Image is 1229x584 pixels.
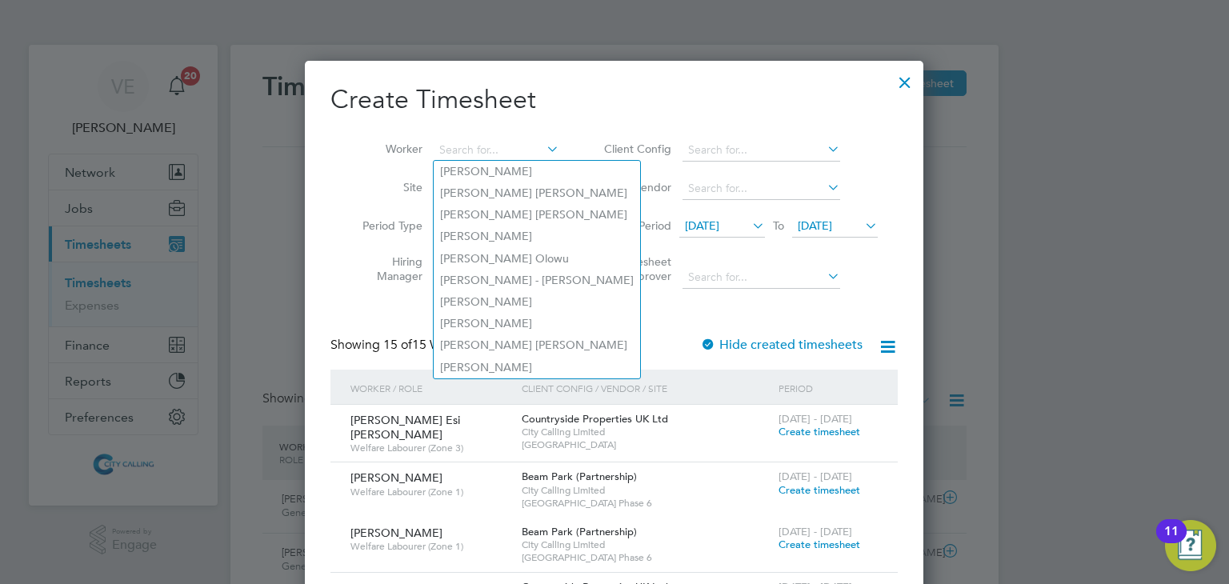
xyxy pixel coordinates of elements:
[522,484,771,497] span: City Calling Limited
[383,337,412,353] span: 15 of
[346,370,518,406] div: Worker / Role
[383,337,476,353] span: 15 Workers
[350,442,510,454] span: Welfare Labourer (Zone 3)
[350,526,442,540] span: [PERSON_NAME]
[434,182,640,204] li: [PERSON_NAME] [PERSON_NAME]
[779,538,860,551] span: Create timesheet
[350,218,422,233] label: Period Type
[768,215,789,236] span: To
[522,426,771,438] span: City Calling Limited
[683,139,840,162] input: Search for...
[522,525,637,538] span: Beam Park (Partnership)
[683,178,840,200] input: Search for...
[434,357,640,378] li: [PERSON_NAME]
[599,142,671,156] label: Client Config
[1164,531,1179,552] div: 11
[350,180,422,194] label: Site
[434,248,640,270] li: [PERSON_NAME] Olowu
[779,525,852,538] span: [DATE] - [DATE]
[775,370,882,406] div: Period
[779,425,860,438] span: Create timesheet
[779,412,852,426] span: [DATE] - [DATE]
[434,291,640,313] li: [PERSON_NAME]
[434,313,640,334] li: [PERSON_NAME]
[434,334,640,356] li: [PERSON_NAME] [PERSON_NAME]
[798,218,832,233] span: [DATE]
[779,483,860,497] span: Create timesheet
[522,551,771,564] span: [GEOGRAPHIC_DATA] Phase 6
[518,370,775,406] div: Client Config / Vendor / Site
[434,139,559,162] input: Search for...
[350,470,442,485] span: [PERSON_NAME]
[330,337,479,354] div: Showing
[522,470,637,483] span: Beam Park (Partnership)
[330,83,898,117] h2: Create Timesheet
[683,266,840,289] input: Search for...
[522,438,771,451] span: [GEOGRAPHIC_DATA]
[434,204,640,226] li: [PERSON_NAME] [PERSON_NAME]
[522,412,668,426] span: Countryside Properties UK Ltd
[350,142,422,156] label: Worker
[434,270,640,291] li: [PERSON_NAME] - [PERSON_NAME]
[350,486,510,498] span: Welfare Labourer (Zone 1)
[685,218,719,233] span: [DATE]
[1165,520,1216,571] button: Open Resource Center, 11 new notifications
[522,497,771,510] span: [GEOGRAPHIC_DATA] Phase 6
[350,413,460,442] span: [PERSON_NAME] Esi [PERSON_NAME]
[779,470,852,483] span: [DATE] - [DATE]
[522,538,771,551] span: City Calling Limited
[434,161,640,182] li: [PERSON_NAME]
[434,226,640,247] li: [PERSON_NAME]
[350,254,422,283] label: Hiring Manager
[350,540,510,553] span: Welfare Labourer (Zone 1)
[700,337,863,353] label: Hide created timesheets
